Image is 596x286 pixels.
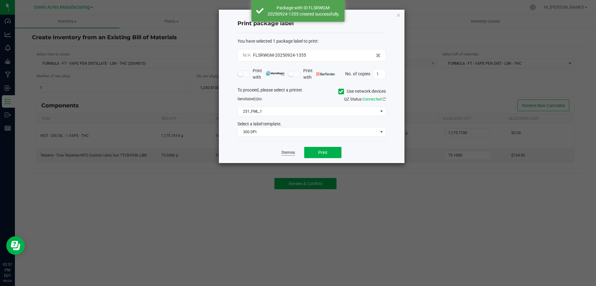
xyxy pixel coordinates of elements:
span: N/A [243,53,251,58]
div: : [237,38,386,45]
span: QZ Status: [344,97,386,101]
span: 300 DPI [238,128,378,136]
span: 251_FML_1 [238,107,378,116]
img: bartender.png [316,73,335,76]
span: label(s) [246,97,258,101]
h4: Print package label [237,20,386,28]
span: Print with [253,68,285,81]
span: Connected [363,97,382,101]
div: Package with ID FLSRWGM-20250924-1355 created successfully. [267,5,340,17]
span: Print [318,150,327,155]
label: Use network devices [338,88,386,95]
span: FLSRWGM-20250924-1355 [253,53,306,58]
div: Select a label template. [233,121,391,127]
button: Print [304,147,341,158]
img: mark_magic_cybra.png [266,71,285,76]
span: You have selected 1 package label to print [237,39,318,44]
span: Print with [303,68,335,81]
span: Send to: [237,97,263,101]
div: To proceed, please select a printer. [233,87,391,96]
a: Dismiss [282,150,295,155]
iframe: Resource center [6,236,25,255]
span: No. of copies [345,71,370,76]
